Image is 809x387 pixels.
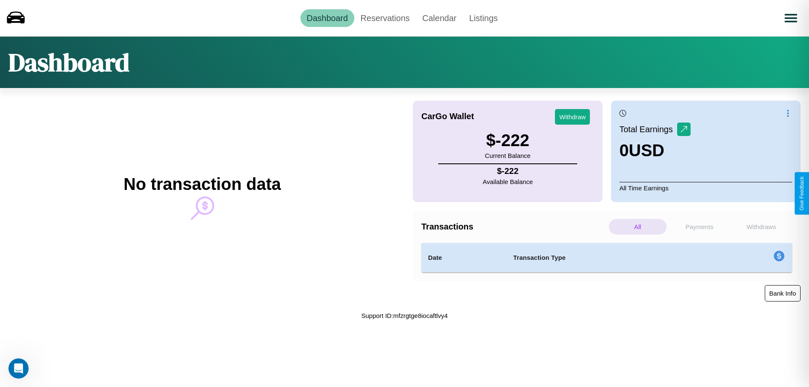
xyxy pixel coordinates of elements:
[361,310,447,321] p: Support ID: mfzrgtge8iocaftlvy4
[485,131,530,150] h3: $ -222
[428,253,500,263] h4: Date
[765,285,801,302] button: Bank Info
[671,219,729,235] p: Payments
[555,109,590,125] button: Withdraw
[421,222,607,232] h4: Transactions
[463,9,504,27] a: Listings
[421,243,792,272] table: simple table
[416,9,463,27] a: Calendar
[354,9,416,27] a: Reservations
[300,9,354,27] a: Dashboard
[799,176,805,211] div: Give Feedback
[619,141,691,160] h3: 0 USD
[8,358,29,379] iframe: Intercom live chat
[609,219,667,235] p: All
[8,45,129,80] h1: Dashboard
[732,219,790,235] p: Withdraws
[483,176,533,187] p: Available Balance
[421,112,474,121] h4: CarGo Wallet
[123,175,281,194] h2: No transaction data
[779,6,803,30] button: Open menu
[619,182,792,194] p: All Time Earnings
[619,122,677,137] p: Total Earnings
[513,253,705,263] h4: Transaction Type
[483,166,533,176] h4: $ -222
[485,150,530,161] p: Current Balance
